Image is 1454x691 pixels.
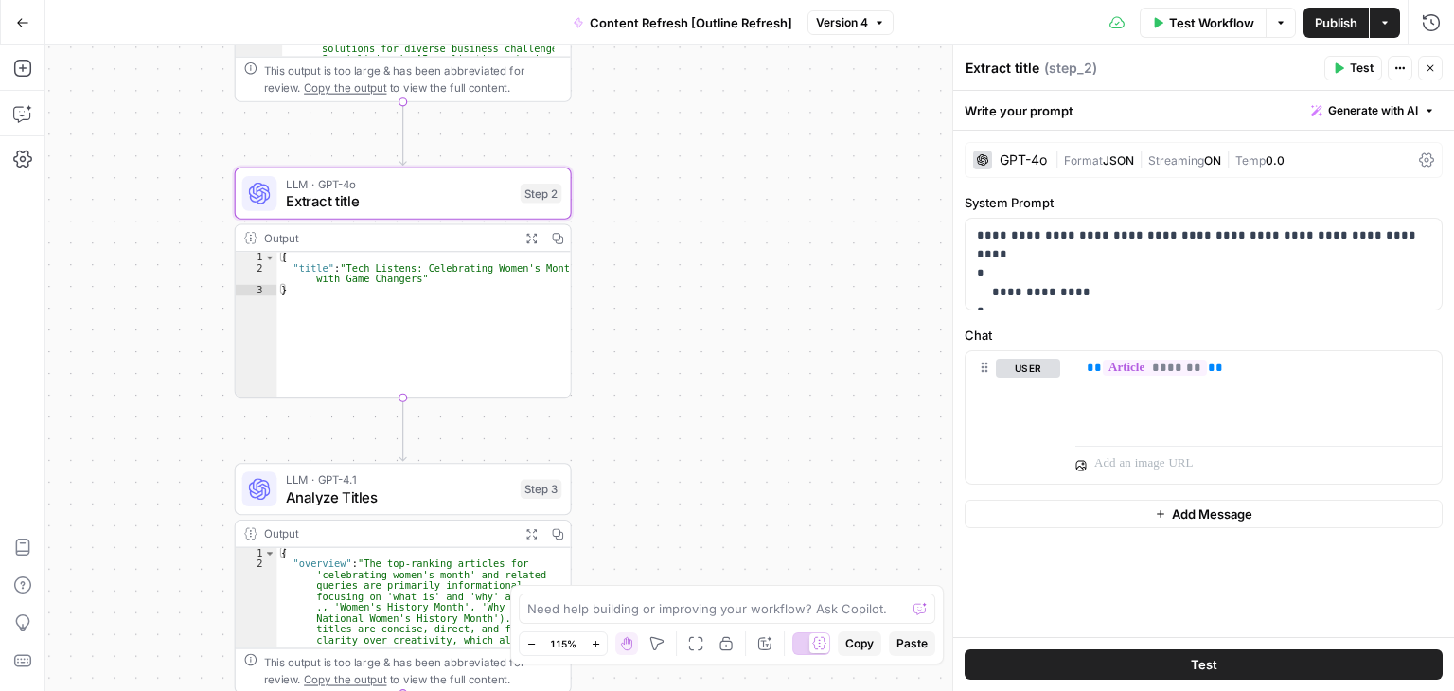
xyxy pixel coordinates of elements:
button: Test [1324,56,1382,80]
span: Version 4 [816,14,868,31]
div: Output [264,525,512,542]
span: LLM · GPT-4o [286,175,512,192]
span: Toggle code folding, rows 1 through 3 [264,548,276,558]
span: Test [1350,60,1374,77]
textarea: Extract title [966,59,1039,78]
button: Generate with AI [1303,98,1443,123]
span: JSON [1103,153,1134,168]
div: 2 [236,263,277,285]
span: 0.0 [1266,153,1285,168]
button: Publish [1303,8,1369,38]
span: Copy the output [304,81,386,95]
g: Edge from step_2 to step_3 [399,398,406,461]
g: Edge from step_1 to step_2 [399,101,406,165]
span: Extract title [286,190,512,212]
span: | [1221,150,1235,168]
span: Test Workflow [1169,13,1254,32]
label: System Prompt [965,193,1443,212]
span: Publish [1315,13,1357,32]
button: Content Refresh [Outline Refresh] [561,8,804,38]
div: Step 3 [521,479,562,499]
div: GPT-4o [1000,153,1047,167]
div: LLM · GPT-4oExtract titleStep 2Output{ "title":"Tech Listens: Celebrating Women's Month with Game... [235,168,572,399]
div: This output is too large & has been abbreviated for review. to view the full content. [264,62,562,97]
div: 3 [236,285,277,295]
div: Output [264,229,512,246]
button: Test [965,649,1443,680]
div: Step 2 [521,184,562,204]
span: | [1134,150,1148,168]
div: This output is too large & has been abbreviated for review. to view the full content. [264,653,562,688]
span: Add Message [1172,505,1252,523]
span: Test [1191,655,1217,674]
button: user [996,359,1060,378]
span: Toggle code folding, rows 1 through 3 [264,252,276,262]
span: Copy [845,635,874,652]
button: Test Workflow [1140,8,1266,38]
span: Generate with AI [1328,102,1418,119]
div: user [966,351,1060,484]
button: Copy [838,631,881,656]
span: Streaming [1148,153,1204,168]
span: Paste [896,635,928,652]
span: Copy the output [304,673,386,686]
button: Paste [889,631,935,656]
span: 115% [550,636,576,651]
span: ON [1204,153,1221,168]
span: | [1055,150,1064,168]
button: Version 4 [807,10,894,35]
button: Add Message [965,500,1443,528]
div: 1 [236,548,277,558]
span: ( step_2 ) [1044,59,1097,78]
span: Analyze Titles [286,486,512,507]
div: Write your prompt [953,91,1454,130]
span: Format [1064,153,1103,168]
span: LLM · GPT-4.1 [286,470,512,487]
label: Chat [965,326,1443,345]
div: 1 [236,252,277,262]
span: Temp [1235,153,1266,168]
span: Content Refresh [Outline Refresh] [590,13,792,32]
